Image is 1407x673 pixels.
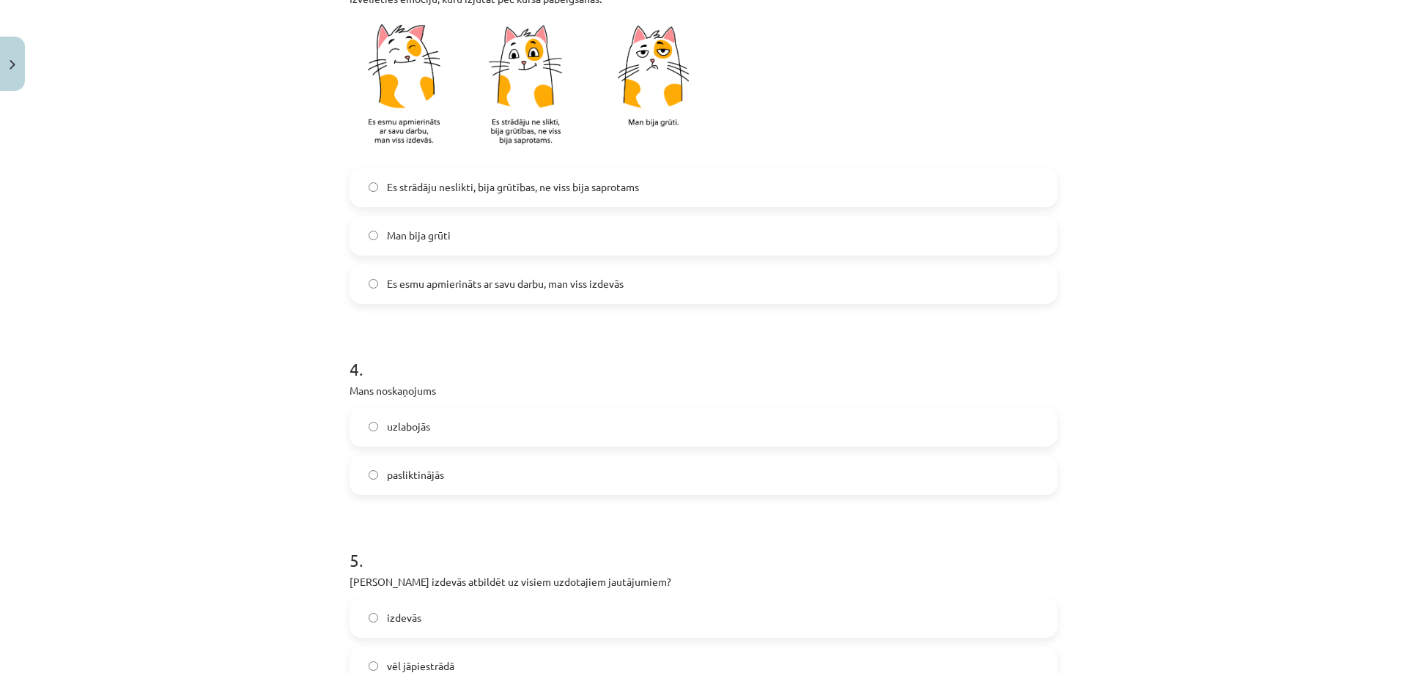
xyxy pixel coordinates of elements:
[350,333,1057,379] h1: 4 .
[350,383,1057,398] p: Mans noskaņojums
[10,60,15,70] img: icon-close-lesson-0947bae3869378f0d4975bcd49f059093ad1ed9edebbc8119c70593378902aed.svg
[350,574,1057,590] p: [PERSON_NAME] izdevās atbildēt uz visiem uzdotajiem jautājumiem?
[387,419,430,434] span: uzlabojās
[369,279,378,289] input: Es esmu apmierināts ar savu darbu, man viss izdevās
[387,467,444,483] span: pasliktinājās
[369,182,378,192] input: Es strādāju neslikti, bija grūtības, ne viss bija saprotams
[369,661,378,671] input: vēl jāpiestrādā
[369,422,378,431] input: uzlabojās
[369,613,378,622] input: izdevās
[350,524,1057,570] h1: 5 .
[369,470,378,480] input: pasliktinājās
[387,276,624,291] span: Es esmu apmierināts ar savu darbu, man viss izdevās
[387,610,421,625] span: izdevās
[387,179,639,195] span: Es strādāju neslikti, bija grūtības, ne viss bija saprotams
[387,228,451,243] span: Man bija grūti
[369,231,378,240] input: Man bija grūti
